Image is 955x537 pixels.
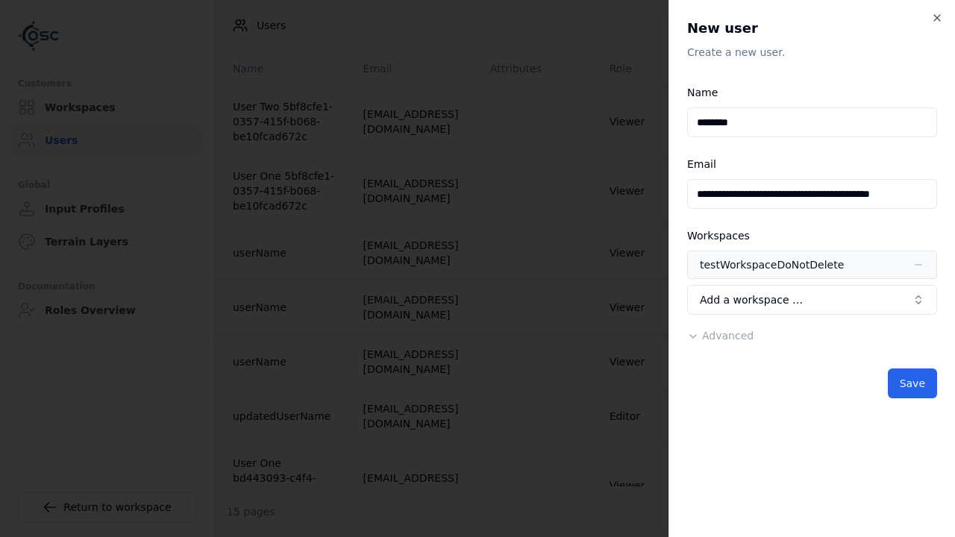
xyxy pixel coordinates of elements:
[687,328,754,343] button: Advanced
[700,257,844,272] div: testWorkspaceDoNotDelete
[687,18,937,39] h2: New user
[700,292,803,307] span: Add a workspace …
[687,45,937,60] p: Create a new user.
[687,230,750,242] label: Workspaces
[888,368,937,398] button: Save
[702,330,754,342] span: Advanced
[687,158,716,170] label: Email
[687,87,718,98] label: Name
